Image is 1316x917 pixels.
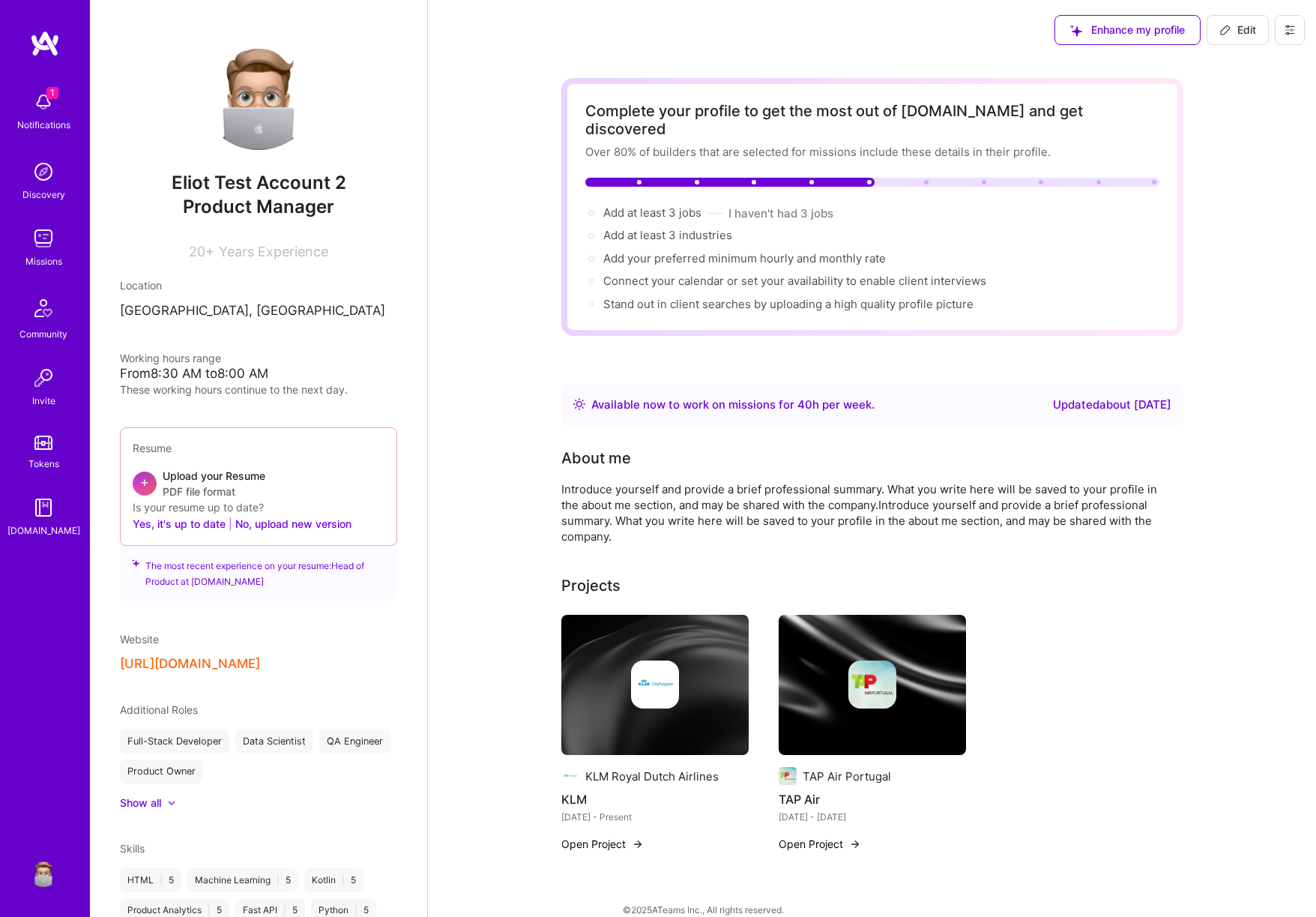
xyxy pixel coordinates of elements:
div: TAP Air Portugal [803,769,891,784]
div: These working hours continue to the next day. [120,382,397,397]
img: discovery [28,157,58,187]
img: Invite [28,363,58,393]
div: HTML 5 [120,868,181,892]
div: [DATE] - Present [561,809,749,825]
a: User Avatar [25,857,62,887]
div: Upload your Resume [163,468,265,499]
div: Projects [561,574,621,597]
span: | [354,904,357,916]
img: Company logo [631,661,679,709]
button: Enhance my profile [1054,15,1201,45]
div: About me [561,447,631,469]
span: | [229,516,232,532]
div: [DOMAIN_NAME] [7,523,80,538]
img: cover [561,615,749,756]
div: Full-Stack Developer [120,730,229,754]
button: I haven't had 3 jobs [728,205,833,221]
img: Company logo [779,767,797,785]
i: icon SuggestedTeams [132,558,139,568]
span: | [342,874,345,886]
span: Skills [120,842,145,855]
span: Website [120,633,159,646]
span: Enhance my profile [1070,22,1185,37]
span: Connect your calendar or set your availability to enable client interviews [603,274,986,288]
img: Availability [573,398,585,410]
img: cover [779,615,966,756]
div: Stand out in client searches by uploading a high quality profile picture [603,296,974,312]
h4: KLM [561,790,749,809]
div: Show all [120,796,161,811]
div: The most recent experience on your resume: Head of Product at [DOMAIN_NAME] [120,537,397,601]
span: Add at least 3 industries [603,228,732,242]
div: Kotlin 5 [304,868,363,892]
span: PDF file format [163,484,265,499]
h4: TAP Air [779,790,966,809]
span: | [208,904,211,916]
img: bell [28,87,58,117]
img: arrow-right [632,838,644,850]
span: + [140,474,149,490]
div: Product Owner [120,760,203,784]
span: Edit [1219,22,1256,37]
div: Notifications [17,117,70,133]
button: No, upload new version [235,515,351,533]
div: Available now to work on missions for h per week . [591,396,875,414]
button: Yes, it's up to date [133,515,226,533]
div: QA Engineer [319,730,390,754]
span: Resume [133,442,172,454]
div: Is your resume up to date? [133,499,384,515]
img: teamwork [28,223,58,253]
button: [URL][DOMAIN_NAME] [120,656,260,672]
span: Product Manager [183,196,334,217]
button: Open Project [779,836,861,852]
img: Company logo [561,767,579,785]
div: Complete your profile to get the most out of [DOMAIN_NAME] and get discovered [585,102,1159,138]
span: Additional Roles [120,703,198,716]
span: Years Experience [219,244,328,259]
img: Community [25,290,61,326]
span: | [160,874,163,886]
span: Eliot Test Account 2 [120,172,397,194]
div: Location [120,277,397,293]
button: Edit [1207,15,1269,45]
img: logo [30,30,60,57]
div: Invite [32,393,55,409]
p: [GEOGRAPHIC_DATA], [GEOGRAPHIC_DATA] [120,302,397,320]
i: icon SuggestedTeams [1070,25,1082,37]
div: Tokens [28,456,59,472]
img: User Avatar [28,857,58,887]
span: 40 [797,397,812,412]
img: guide book [28,493,58,523]
div: +Upload your ResumePDF file format [133,468,384,499]
div: Updated about [DATE] [1053,396,1171,414]
span: Working hours range [120,352,221,364]
button: Open Project [561,836,644,852]
span: 20+ [189,244,214,259]
span: Add your preferred minimum hourly and monthly rate [603,251,886,265]
span: 1 [46,87,58,99]
div: [DATE] - [DATE] [779,809,966,825]
img: arrow-right [849,838,861,850]
span: Add at least 3 jobs [603,205,701,220]
img: tokens [34,436,52,450]
div: Introduce yourself and provide a brief professional summary. What you write here will be saved to... [561,481,1161,544]
div: KLM Royal Dutch Airlines [585,769,719,784]
div: From 8:30 AM to 8:00 AM [120,366,397,382]
img: Company logo [848,661,896,709]
div: Machine Learning 5 [187,868,298,892]
div: Community [19,326,67,342]
div: Data Scientist [235,730,313,754]
span: | [277,874,280,886]
img: User Avatar [199,30,319,150]
span: | [283,904,286,916]
div: Missions [25,253,62,269]
div: Over 80% of builders that are selected for missions include these details in their profile. [585,144,1159,160]
div: Discovery [22,187,65,202]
